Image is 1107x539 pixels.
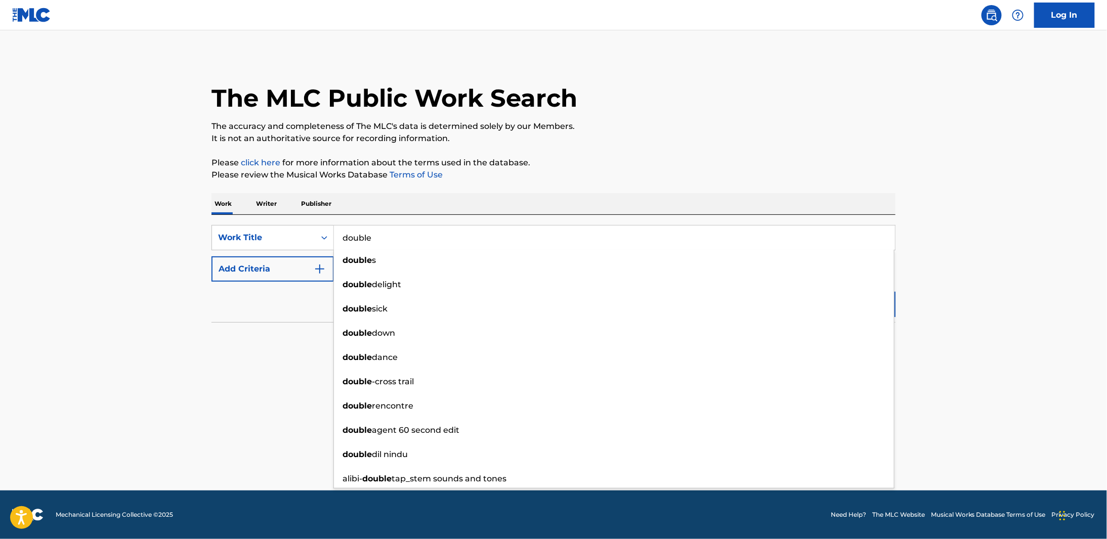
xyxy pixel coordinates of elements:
[372,328,395,338] span: down
[298,193,334,214] p: Publisher
[392,474,506,483] span: tap_stem sounds and tones
[372,377,414,386] span: -cross trail
[211,83,577,113] h1: The MLC Public Work Search
[343,474,362,483] span: alibi-
[1059,501,1066,531] div: Drag
[211,256,334,282] button: Add Criteria
[211,169,896,181] p: Please review the Musical Works Database
[12,8,51,22] img: MLC Logo
[388,170,443,179] a: Terms of Use
[1034,3,1095,28] a: Log In
[1056,490,1107,539] iframe: Chat Widget
[982,5,1002,25] a: Public Search
[211,120,896,132] p: The accuracy and completeness of The MLC's data is determined solely by our Members.
[343,450,372,459] strong: double
[372,280,401,289] span: delight
[241,158,280,167] a: click here
[1008,5,1028,25] div: Help
[1052,510,1095,519] a: Privacy Policy
[986,9,998,21] img: search
[343,377,372,386] strong: double
[218,232,309,244] div: Work Title
[211,132,896,145] p: It is not an authoritative source for recording information.
[372,352,398,362] span: dance
[372,425,459,435] span: agent 60 second edit
[372,450,408,459] span: dil nindu
[343,280,372,289] strong: double
[343,401,372,411] strong: double
[211,157,896,169] p: Please for more information about the terms used in the database.
[56,510,173,519] span: Mechanical Licensing Collective © 2025
[831,510,866,519] a: Need Help?
[343,304,372,313] strong: double
[211,193,235,214] p: Work
[872,510,925,519] a: The MLC Website
[1012,9,1024,21] img: help
[372,304,388,313] span: sick
[343,352,372,362] strong: double
[362,474,392,483] strong: double
[343,328,372,338] strong: double
[314,263,326,275] img: 9d2ae6d4665cec9f34b9.svg
[931,510,1046,519] a: Musical Works Database Terms of Use
[211,225,896,322] form: Search Form
[343,425,372,435] strong: double
[12,509,44,521] img: logo
[372,255,376,265] span: s
[372,401,413,411] span: rencontre
[343,255,372,265] strong: double
[253,193,280,214] p: Writer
